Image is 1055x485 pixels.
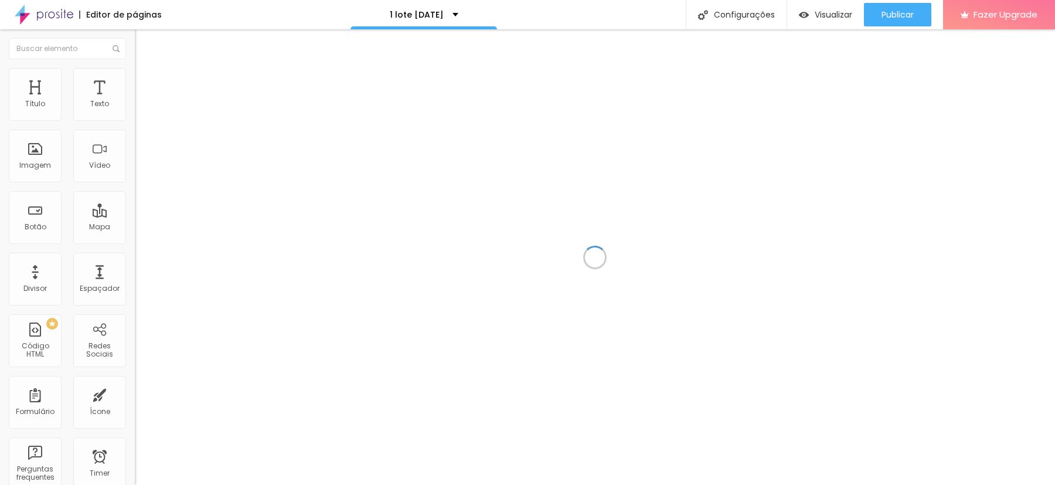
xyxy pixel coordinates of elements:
[79,11,162,19] div: Editor de páginas
[23,284,47,293] div: Divisor
[90,100,109,108] div: Texto
[698,10,708,20] img: Icone
[390,11,444,19] p: 1 lote [DATE]
[787,3,864,26] button: Visualizar
[89,161,110,169] div: Vídeo
[25,223,46,231] div: Botão
[90,469,110,477] div: Timer
[799,10,809,20] img: view-1.svg
[864,3,931,26] button: Publicar
[882,10,914,19] span: Publicar
[89,223,110,231] div: Mapa
[76,342,122,359] div: Redes Sociais
[25,100,45,108] div: Título
[113,45,120,52] img: Icone
[815,10,852,19] span: Visualizar
[90,408,110,416] div: Ícone
[12,342,58,359] div: Código HTML
[80,284,120,293] div: Espaçador
[16,408,55,416] div: Formulário
[974,9,1037,19] span: Fazer Upgrade
[9,38,126,59] input: Buscar elemento
[12,465,58,482] div: Perguntas frequentes
[19,161,51,169] div: Imagem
